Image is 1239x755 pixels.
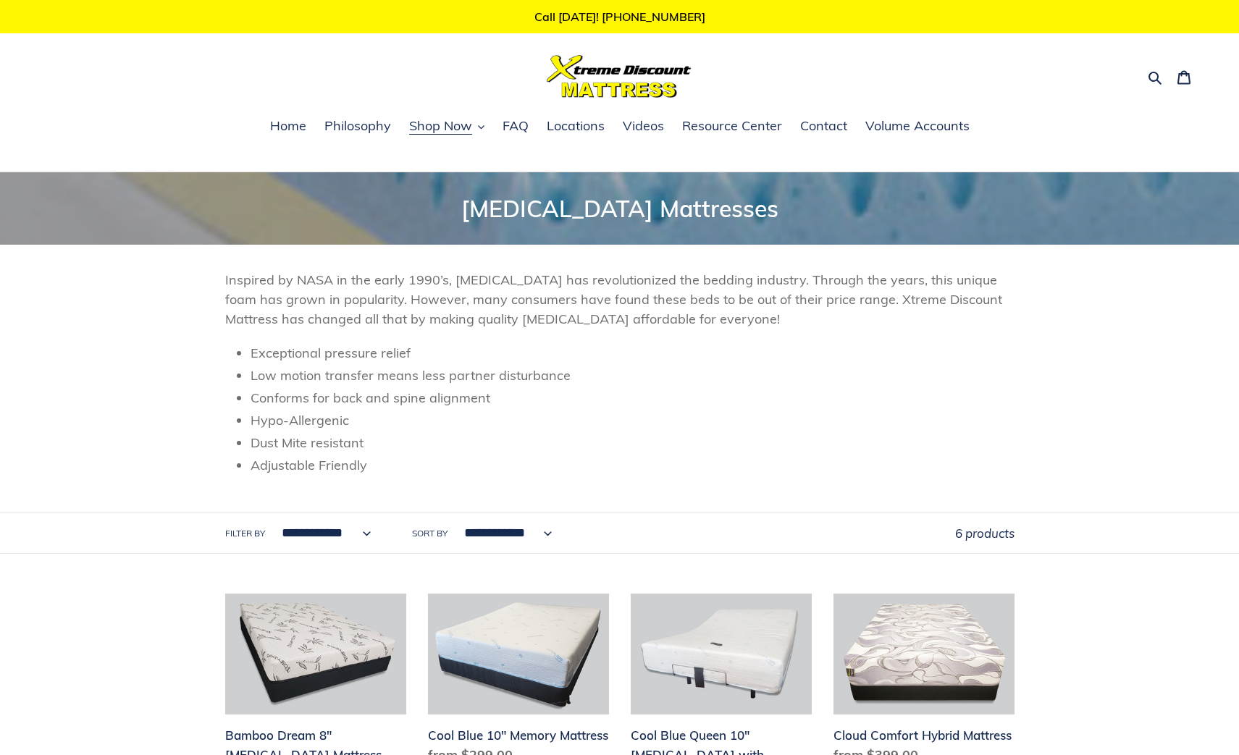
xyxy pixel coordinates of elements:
[461,194,778,223] span: [MEDICAL_DATA] Mattresses
[682,117,782,135] span: Resource Center
[225,527,265,540] label: Filter by
[623,117,664,135] span: Videos
[616,116,671,138] a: Videos
[412,527,448,540] label: Sort by
[225,270,1015,329] p: Inspired by NASA in the early 1990’s, [MEDICAL_DATA] has revolutionized the bedding industry. Thr...
[402,116,492,138] button: Shop Now
[251,366,1015,385] li: Low motion transfer means less partner disturbance
[793,116,854,138] a: Contact
[251,410,1015,430] li: Hypo-Allergenic
[539,116,612,138] a: Locations
[270,117,306,135] span: Home
[251,455,1015,475] li: Adjustable Friendly
[547,117,605,135] span: Locations
[251,433,1015,452] li: Dust Mite resistant
[800,117,847,135] span: Contact
[495,116,536,138] a: FAQ
[263,116,314,138] a: Home
[409,117,472,135] span: Shop Now
[547,55,692,98] img: Xtreme Discount Mattress
[865,117,970,135] span: Volume Accounts
[955,526,1015,541] span: 6 products
[251,388,1015,408] li: Conforms for back and spine alignment
[675,116,789,138] a: Resource Center
[317,116,398,138] a: Philosophy
[503,117,529,135] span: FAQ
[858,116,977,138] a: Volume Accounts
[251,343,1015,363] li: Exceptional pressure relief
[324,117,391,135] span: Philosophy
